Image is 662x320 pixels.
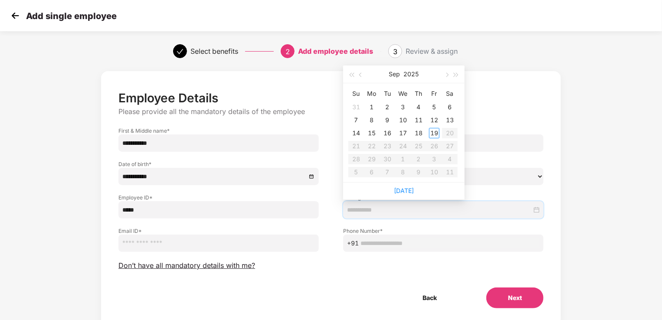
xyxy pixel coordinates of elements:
[9,9,22,22] img: svg+xml;base64,PHN2ZyB4bWxucz0iaHR0cDovL3d3dy53My5vcmcvMjAwMC9zdmciIHdpZHRoPSIzMCIgaGVpZ2h0PSIzMC...
[486,287,544,308] button: Next
[26,11,117,21] p: Add single employee
[442,114,458,127] td: 2025-09-13
[118,261,255,270] span: Don’t have all mandatory details with me?
[395,114,411,127] td: 2025-09-10
[411,87,426,101] th: Th
[401,287,459,308] button: Back
[398,102,408,112] div: 3
[426,114,442,127] td: 2025-09-12
[445,115,455,125] div: 13
[118,107,544,116] p: Please provide all the mandatory details of the employee
[395,101,411,114] td: 2025-09-03
[351,115,361,125] div: 7
[413,128,424,138] div: 18
[380,87,395,101] th: Tu
[364,127,380,140] td: 2025-09-15
[118,194,319,201] label: Employee ID
[348,127,364,140] td: 2025-09-14
[394,187,414,194] a: [DATE]
[380,114,395,127] td: 2025-09-09
[389,65,400,83] button: Sep
[343,227,544,235] label: Phone Number
[367,115,377,125] div: 8
[398,128,408,138] div: 17
[348,101,364,114] td: 2025-08-31
[348,114,364,127] td: 2025-09-07
[393,47,397,56] span: 3
[118,91,544,105] p: Employee Details
[351,128,361,138] div: 14
[118,227,319,235] label: Email ID
[411,127,426,140] td: 2025-09-18
[404,65,419,83] button: 2025
[348,87,364,101] th: Su
[285,47,290,56] span: 2
[442,101,458,114] td: 2025-09-06
[367,128,377,138] div: 15
[413,102,424,112] div: 4
[429,128,439,138] div: 19
[413,115,424,125] div: 11
[351,102,361,112] div: 31
[411,114,426,127] td: 2025-09-11
[177,48,184,55] span: check
[445,102,455,112] div: 6
[364,87,380,101] th: Mo
[382,102,393,112] div: 2
[426,127,442,140] td: 2025-09-19
[367,102,377,112] div: 1
[190,44,238,58] div: Select benefits
[382,128,393,138] div: 16
[426,87,442,101] th: Fr
[364,101,380,114] td: 2025-09-01
[347,238,359,248] span: +91
[380,101,395,114] td: 2025-09-02
[442,87,458,101] th: Sa
[395,127,411,140] td: 2025-09-17
[411,101,426,114] td: 2025-09-04
[429,115,439,125] div: 12
[398,115,408,125] div: 10
[298,44,373,58] div: Add employee details
[426,101,442,114] td: 2025-09-05
[395,87,411,101] th: We
[429,102,439,112] div: 5
[382,115,393,125] div: 9
[364,114,380,127] td: 2025-09-08
[118,127,319,134] label: First & Middle name
[406,44,458,58] div: Review & assign
[380,127,395,140] td: 2025-09-16
[118,160,319,168] label: Date of birth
